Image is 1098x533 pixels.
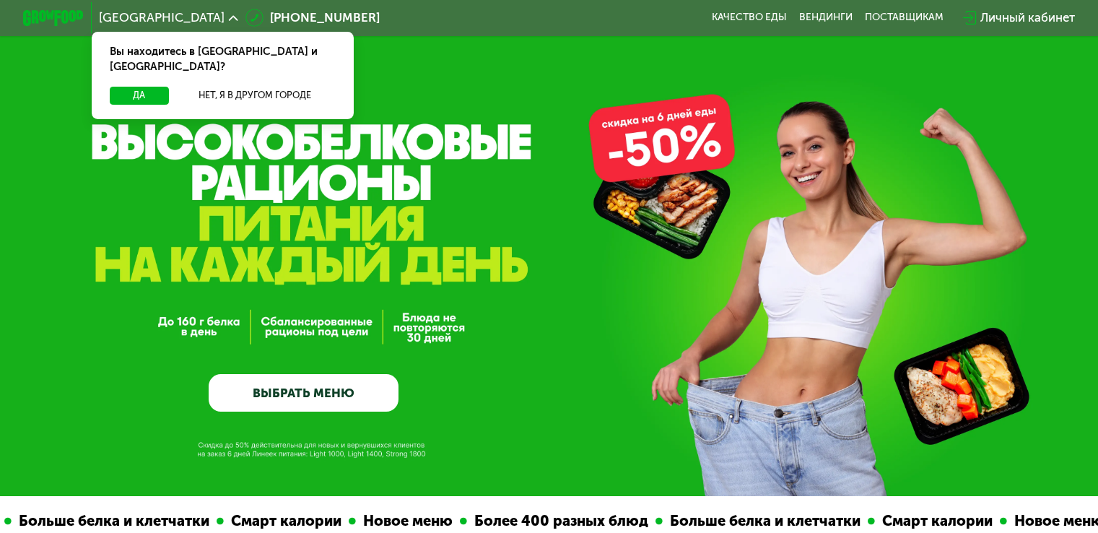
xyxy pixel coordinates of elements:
div: Новое меню [975,510,1079,532]
div: Смарт калории [191,510,316,532]
a: ВЫБРАТЬ МЕНЮ [209,374,398,412]
div: Вы находитесь в [GEOGRAPHIC_DATA] и [GEOGRAPHIC_DATA]? [92,32,354,87]
div: Более 400 разных блюд [435,510,623,532]
a: Качество еды [712,12,787,24]
div: поставщикам [865,12,944,24]
button: Нет, я в другом городе [175,87,336,105]
button: Да [110,87,168,105]
div: Личный кабинет [980,9,1075,27]
div: Смарт калории [842,510,967,532]
span: [GEOGRAPHIC_DATA] [99,12,225,24]
div: Больше белка и клетчатки [630,510,835,532]
a: Вендинги [799,12,853,24]
div: Новое меню [323,510,427,532]
a: [PHONE_NUMBER] [245,9,380,27]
